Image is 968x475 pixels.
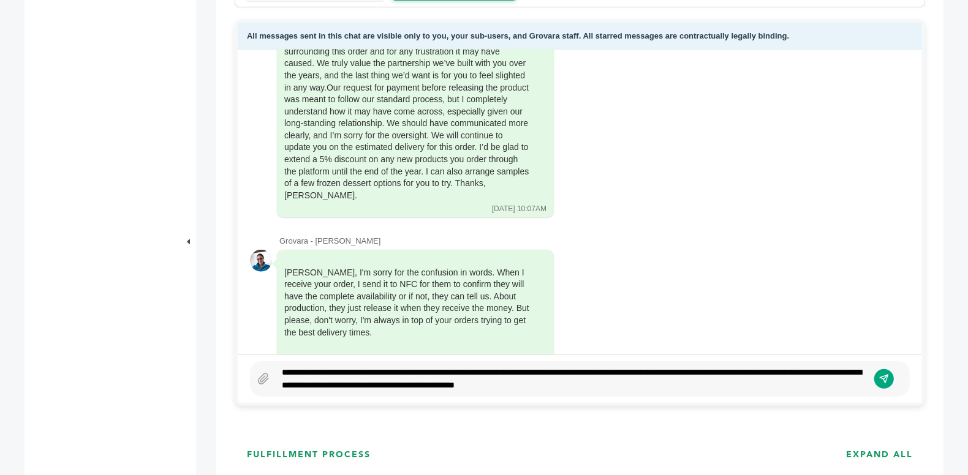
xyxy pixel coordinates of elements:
h3: EXPAND ALL [846,449,913,461]
div: Good Morning, [PERSON_NAME]. I apologize for the confusion surrounding this order and for any fru... [284,34,529,201]
div: [PERSON_NAME], I'm sorry for the confusion in words. When I receive your order, I send it to NFC ... [284,267,529,351]
div: [DATE] 10:46AM [492,353,546,363]
span: Our request for payment before releasing the product was meant to follow our standard process, bu... [284,83,529,200]
div: Grovara - [PERSON_NAME] [279,236,910,247]
div: [DATE] 10:07AM [492,204,546,214]
div: All messages sent in this chat are visible only to you, your sub-users, and Grovara staff. All st... [238,23,922,50]
h3: FULFILLMENT PROCESS [247,449,371,461]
